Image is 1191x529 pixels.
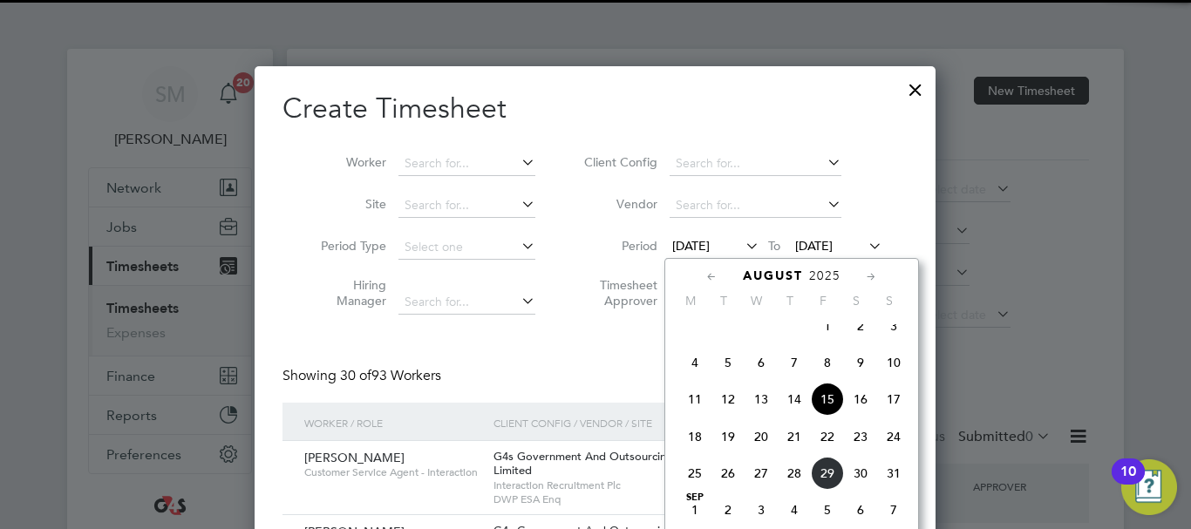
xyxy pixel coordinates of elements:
label: Period Type [308,238,386,254]
span: F [806,293,840,309]
span: 15 [811,383,844,416]
span: 21 [778,420,811,453]
span: 12 [711,383,745,416]
span: DWP ESA Enq [493,492,768,506]
input: Search for... [398,193,535,218]
span: S [873,293,906,309]
span: S [840,293,873,309]
span: Sep [678,493,711,502]
span: 19 [711,420,745,453]
span: 20 [745,420,778,453]
label: Site [308,196,386,212]
label: Vendor [579,196,657,212]
label: Hiring Manager [308,277,386,309]
span: 14 [778,383,811,416]
label: Worker [308,154,386,170]
span: 16 [844,383,877,416]
span: 5 [811,493,844,526]
div: 10 [1120,471,1136,494]
span: 11 [678,383,711,416]
span: 25 [678,457,711,490]
span: 13 [745,383,778,416]
span: 1 [678,493,711,526]
span: 7 [877,493,910,526]
span: To [763,234,786,257]
span: 6 [844,493,877,526]
span: 7 [778,346,811,379]
span: 6 [745,346,778,379]
span: 10 [877,346,910,379]
div: Client Config / Vendor / Site [489,403,772,443]
span: 1 [811,309,844,342]
span: 5 [711,346,745,379]
input: Select one [398,235,535,260]
span: 27 [745,457,778,490]
label: Timesheet Approver [579,277,657,309]
span: August [743,268,803,283]
span: 22 [811,420,844,453]
div: Showing [282,367,445,385]
span: 3 [877,309,910,342]
span: Customer Service Agent - Interaction [304,465,480,479]
span: T [707,293,740,309]
span: 9 [844,346,877,379]
span: 24 [877,420,910,453]
span: [DATE] [672,238,710,254]
input: Search for... [398,290,535,315]
span: 2 [711,493,745,526]
span: 17 [877,383,910,416]
label: Period [579,238,657,254]
span: 29 [811,457,844,490]
div: Worker / Role [300,403,489,443]
span: 30 [844,457,877,490]
span: T [773,293,806,309]
span: Interaction Recruitment Plc [493,478,768,492]
span: 31 [877,457,910,490]
label: Client Config [579,154,657,170]
span: [DATE] [795,238,833,254]
span: 23 [844,420,877,453]
span: 26 [711,457,745,490]
span: 93 Workers [340,367,441,384]
button: Open Resource Center, 10 new notifications [1121,459,1177,515]
span: 4 [678,346,711,379]
span: 4 [778,493,811,526]
span: G4s Government And Outsourcing Services (Uk) Limited [493,449,743,478]
input: Search for... [398,152,535,176]
h2: Create Timesheet [282,91,908,127]
span: 30 of [340,367,371,384]
span: 8 [811,346,844,379]
span: [PERSON_NAME] [304,450,405,465]
span: 2025 [809,268,841,283]
span: 2 [844,309,877,342]
span: 3 [745,493,778,526]
input: Search for... [670,152,841,176]
input: Search for... [670,193,841,218]
span: M [674,293,707,309]
span: 18 [678,420,711,453]
span: W [740,293,773,309]
span: 28 [778,457,811,490]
